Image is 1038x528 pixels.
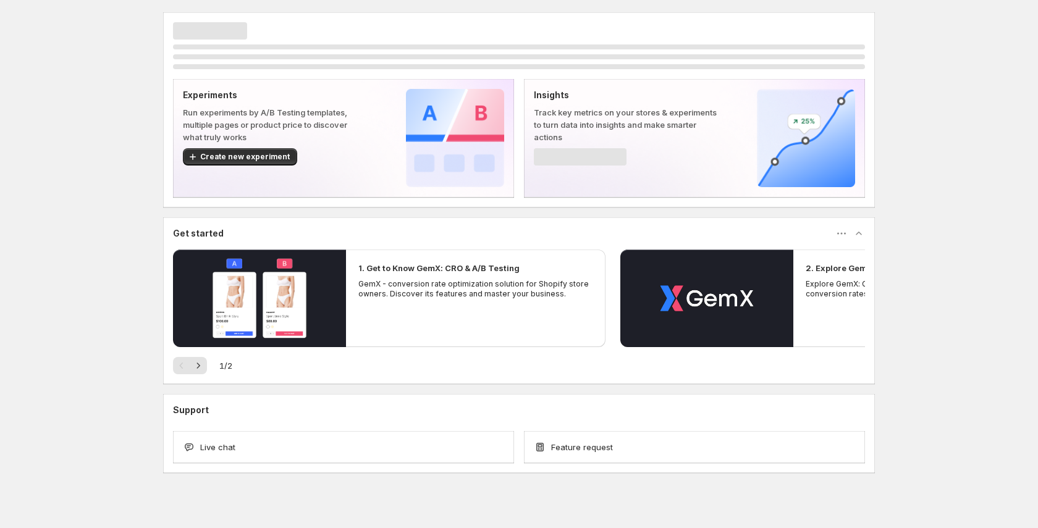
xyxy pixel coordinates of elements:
h3: Get started [173,227,224,240]
button: Play video [173,249,346,347]
button: Next [190,357,207,374]
p: Insights [534,89,717,101]
span: 1 / 2 [219,359,232,372]
button: Play video [620,249,793,347]
nav: Pagination [173,357,207,374]
span: Feature request [551,441,613,453]
img: Experiments [406,89,504,187]
p: GemX - conversion rate optimization solution for Shopify store owners. Discover its features and ... [358,279,593,299]
h2: 1. Get to Know GemX: CRO & A/B Testing [358,262,520,274]
img: Insights [757,89,855,187]
h2: 2. Explore GemX: CRO & A/B Testing Use Cases [806,262,997,274]
p: Run experiments by A/B Testing templates, multiple pages or product price to discover what truly ... [183,106,366,143]
button: Create new experiment [183,148,297,166]
span: Live chat [200,441,235,453]
span: Create new experiment [200,152,290,162]
p: Experiments [183,89,366,101]
h3: Support [173,404,209,416]
p: Track key metrics on your stores & experiments to turn data into insights and make smarter actions [534,106,717,143]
